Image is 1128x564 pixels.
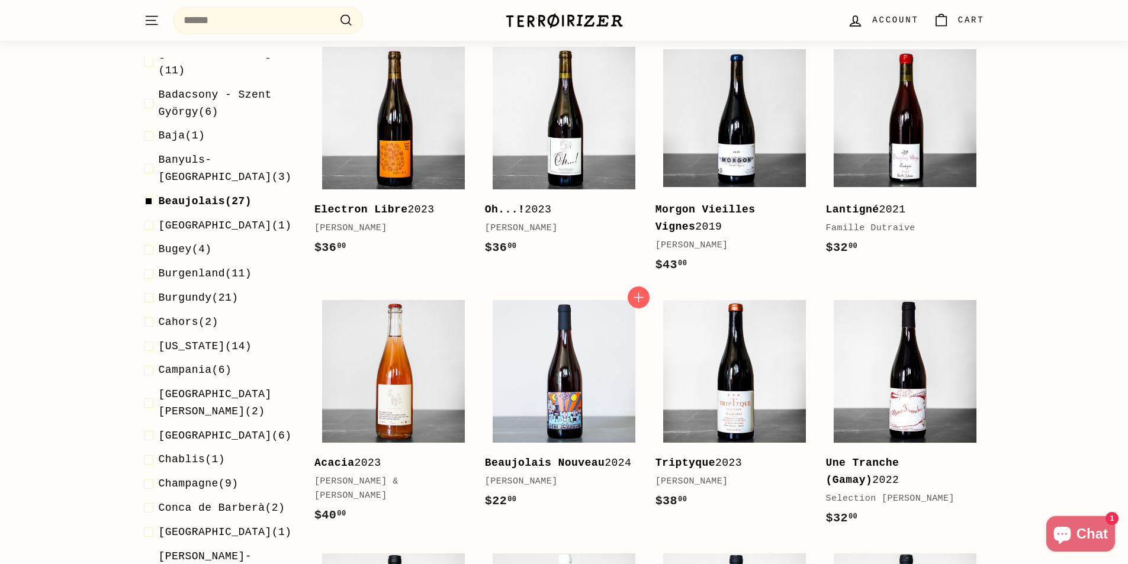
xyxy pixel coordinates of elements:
a: Une Tranche (Gamay)2022Selection [PERSON_NAME] [826,292,985,540]
span: (11) [159,45,295,79]
span: $43 [655,258,687,272]
div: 2022 [826,455,973,489]
span: (1) [159,217,292,234]
span: $32 [826,241,858,254]
a: Triptyque2023[PERSON_NAME] [655,292,814,523]
span: [US_STATE] [159,340,226,352]
span: $36 [485,241,517,254]
span: (6) [159,362,232,379]
div: Famille Dutraive [826,221,973,236]
span: $36 [314,241,346,254]
div: [PERSON_NAME] [655,475,802,489]
a: Lantigné2021Famille Dutraive [826,38,985,269]
span: (1) [159,451,226,468]
b: Electron Libre [314,204,408,215]
span: (2) [159,386,295,420]
span: (21) [159,289,239,307]
a: Cart [926,3,992,38]
div: [PERSON_NAME] [485,475,632,489]
span: Baja [159,130,185,141]
span: Beaujolais [159,195,226,207]
span: (1) [159,524,292,541]
div: 2024 [485,455,632,472]
sup: 00 [678,495,687,504]
div: 2019 [655,201,802,236]
sup: 00 [849,242,857,250]
span: (11) [159,265,252,282]
b: Morgon Vieilles Vignes [655,204,756,233]
div: 2021 [826,201,973,218]
span: (9) [159,475,239,492]
span: Chablis [159,453,205,465]
inbox-online-store-chat: Shopify online store chat [1043,516,1119,555]
sup: 00 [507,242,516,250]
div: 2023 [314,201,461,218]
span: $22 [485,494,517,508]
div: 2023 [655,455,802,472]
b: Beaujolais Nouveau [485,457,605,469]
span: [GEOGRAPHIC_DATA] [159,430,272,441]
div: Selection [PERSON_NAME] [826,492,973,506]
sup: 00 [849,513,857,521]
span: [GEOGRAPHIC_DATA][PERSON_NAME] [159,388,272,417]
sup: 00 [507,495,516,504]
span: [GEOGRAPHIC_DATA] [159,47,272,59]
a: Electron Libre2023[PERSON_NAME] [314,38,473,269]
span: (6) [159,427,292,444]
span: [GEOGRAPHIC_DATA] [159,219,272,231]
span: $40 [314,508,346,522]
span: Campania [159,364,212,376]
b: Oh...! [485,204,525,215]
span: Badacsony - Szent György [159,89,272,118]
sup: 00 [678,259,687,268]
b: Une Tranche (Gamay) [826,457,899,486]
span: Account [872,14,918,27]
span: (27) [159,193,252,210]
div: [PERSON_NAME] [485,221,632,236]
b: Triptyque [655,457,715,469]
a: Account [840,3,925,38]
span: Champagne [159,478,218,489]
a: Oh...!2023[PERSON_NAME] [485,38,644,269]
div: [PERSON_NAME] [655,239,802,253]
span: (2) [159,499,285,517]
a: Morgon Vieilles Vignes2019[PERSON_NAME] [655,38,814,286]
span: Bugey [159,243,192,255]
sup: 00 [337,510,346,518]
span: $32 [826,511,858,525]
span: (6) [159,86,295,121]
span: (3) [159,152,295,186]
div: [PERSON_NAME] [314,221,461,236]
a: Acacia2023[PERSON_NAME] & [PERSON_NAME] [314,292,473,537]
span: (2) [159,314,218,331]
b: Acacia [314,457,355,469]
span: (14) [159,337,252,354]
span: Conca de Barberà [159,502,265,514]
div: 2023 [485,201,632,218]
span: Cahors [159,316,199,328]
a: Beaujolais Nouveau2024[PERSON_NAME] [485,292,644,523]
span: Cart [958,14,985,27]
span: $38 [655,494,687,508]
span: Banyuls-[GEOGRAPHIC_DATA] [159,154,272,183]
span: [GEOGRAPHIC_DATA] [159,526,272,538]
span: (4) [159,241,212,258]
sup: 00 [337,242,346,250]
div: [PERSON_NAME] & [PERSON_NAME] [314,475,461,503]
b: Lantigné [826,204,879,215]
span: Burgenland [159,268,226,279]
span: Burgundy [159,292,212,304]
div: 2023 [314,455,461,472]
span: (1) [159,127,205,144]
